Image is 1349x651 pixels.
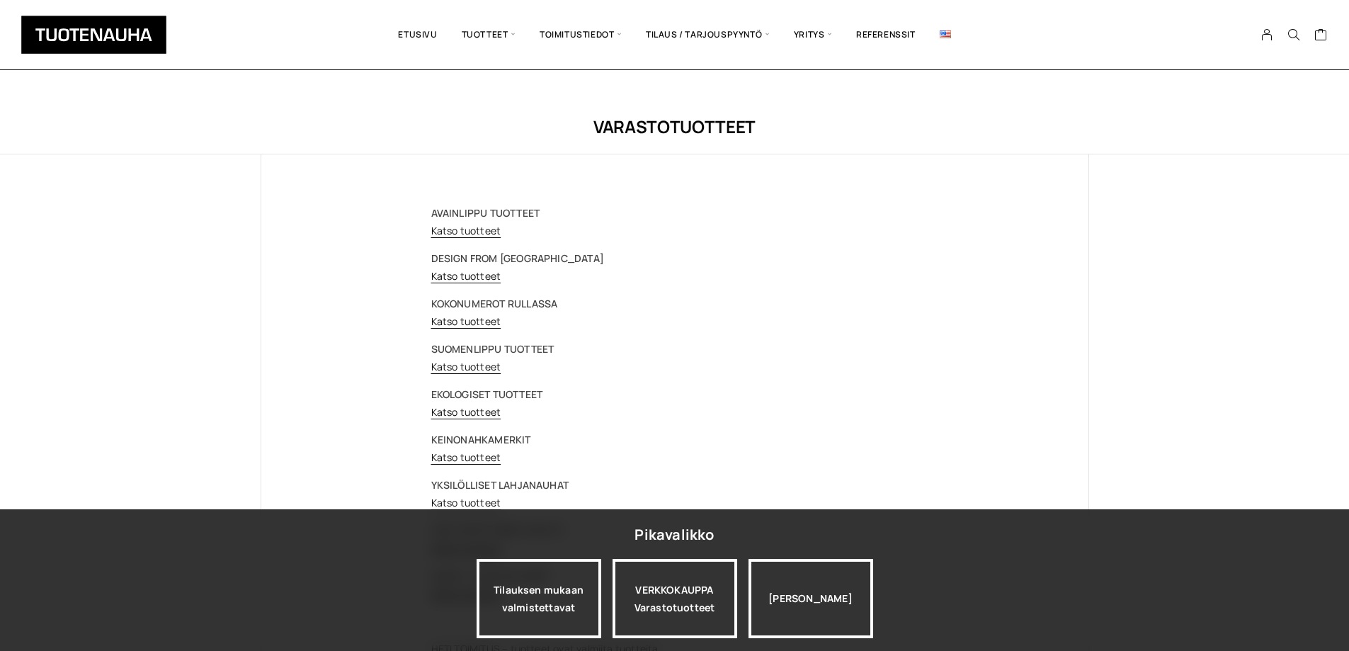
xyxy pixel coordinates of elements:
[1253,28,1281,41] a: My Account
[782,11,844,59] span: Yritys
[431,342,554,356] strong: SUOMENLIPPU TUOTTEET
[431,251,604,265] strong: DESIGN FROM [GEOGRAPHIC_DATA]
[450,11,528,59] span: Tuotteet
[431,206,540,220] strong: AVAINLIPPU TUOTTEET
[431,297,558,310] strong: KOKONUMEROT RULLASSA
[431,224,501,237] a: Katso tuotteet
[613,559,737,638] div: VERKKOKAUPPA Varastotuotteet
[634,11,782,59] span: Tilaus / Tarjouspyyntö
[528,11,634,59] span: Toimitustiedot
[431,315,501,328] a: Katso tuotteet
[431,433,531,446] strong: KEINONAHKAMERKIT
[431,360,501,373] a: Katso tuotteet
[21,16,166,54] img: Tuotenauha Oy
[1314,28,1328,45] a: Cart
[431,478,569,492] strong: YKSILÖLLISET LAHJANAUHAT
[940,30,951,38] img: English
[749,559,873,638] div: [PERSON_NAME]
[431,451,501,464] a: Katso tuotteet
[613,559,737,638] a: VERKKOKAUPPAVarastotuotteet
[1280,28,1307,41] button: Search
[634,522,714,548] div: Pikavalikko
[431,387,543,401] strong: EKOLOGISET TUOTTEET
[477,559,601,638] a: Tilauksen mukaan valmistettavat
[261,115,1089,138] h1: Varastotuotteet
[431,269,501,283] a: Katso tuotteet
[431,405,501,419] a: Katso tuotteet
[844,11,928,59] a: Referenssit
[386,11,449,59] a: Etusivu
[431,496,501,509] a: Katso tuotteet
